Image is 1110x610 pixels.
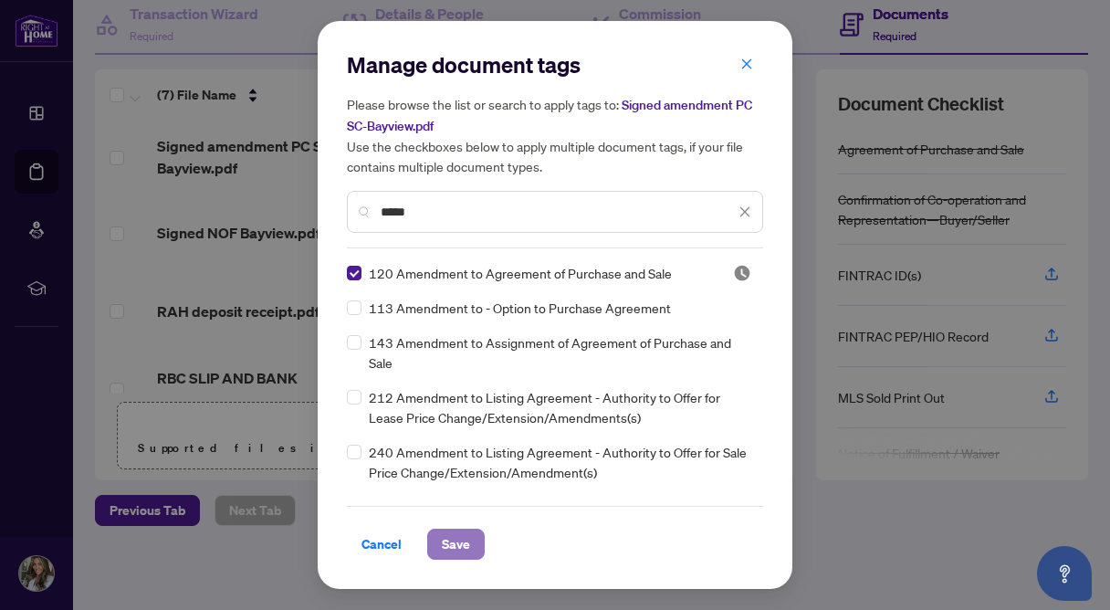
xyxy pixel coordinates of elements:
[369,442,752,482] span: 240 Amendment to Listing Agreement - Authority to Offer for Sale Price Change/Extension/Amendment(s)
[369,332,752,373] span: 143 Amendment to Assignment of Agreement of Purchase and Sale
[361,530,402,559] span: Cancel
[738,205,751,218] span: close
[733,264,751,282] span: Pending Review
[369,298,671,318] span: 113 Amendment to - Option to Purchase Agreement
[347,529,416,560] button: Cancel
[442,530,470,559] span: Save
[347,50,763,79] h2: Manage document tags
[740,58,753,70] span: close
[369,387,752,427] span: 212 Amendment to Listing Agreement - Authority to Offer for Lease Price Change/Extension/Amendmen...
[347,94,763,176] h5: Please browse the list or search to apply tags to: Use the checkboxes below to apply multiple doc...
[427,529,485,560] button: Save
[369,263,672,283] span: 120 Amendment to Agreement of Purchase and Sale
[733,264,751,282] img: status
[1037,546,1092,601] button: Open asap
